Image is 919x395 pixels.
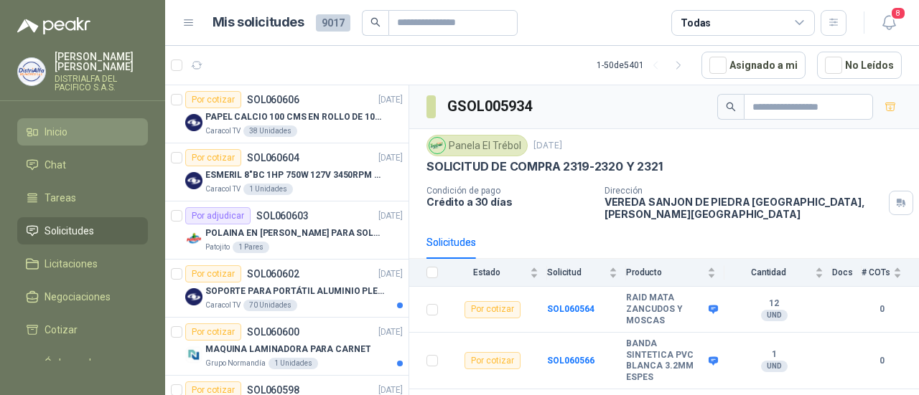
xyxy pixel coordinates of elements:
[165,318,409,376] a: Por cotizarSOL060600[DATE] Company LogoMAQUINA LAMINADORA PARA CARNETGrupo Normandía1 Unidades
[447,267,527,277] span: Estado
[724,349,824,361] b: 1
[378,267,403,281] p: [DATE]
[681,15,711,31] div: Todas
[45,289,111,305] span: Negociaciones
[533,139,562,153] p: [DATE]
[185,346,202,363] img: Company Logo
[626,259,724,287] th: Producto
[247,95,299,105] p: SOL060606
[243,300,297,311] div: 70 Unidades
[17,151,148,179] a: Chat
[205,227,384,240] p: POLAINA EN [PERSON_NAME] PARA SOLDADOR / ADJUNTAR FICHA TECNICA
[17,118,148,146] a: Inicio
[185,230,202,247] img: Company Logo
[247,153,299,163] p: SOL060604
[862,354,902,368] b: 0
[247,327,299,337] p: SOL060600
[724,267,812,277] span: Cantidad
[45,256,98,272] span: Licitaciones
[205,125,241,137] p: Caracol TV
[17,283,148,310] a: Negociaciones
[761,310,788,321] div: UND
[890,6,906,20] span: 8
[233,242,269,253] div: 1 Pares
[724,259,832,287] th: Cantidad
[17,217,148,244] a: Solicitudes
[185,323,241,341] div: Por cotizar
[370,17,381,27] span: search
[256,211,309,221] p: SOL060603
[165,260,409,318] a: Por cotizarSOL060602[DATE] Company LogoSOPORTE PARA PORTÁTIL ALUMINIO PLEGABLE VTACaracol TV70 Un...
[185,91,241,108] div: Por cotizar
[17,17,90,34] img: Logo peakr
[205,358,266,369] p: Grupo Normandía
[701,52,806,79] button: Asignado a mi
[185,172,202,189] img: Company Logo
[426,234,476,250] div: Solicitudes
[862,259,919,287] th: # COTs
[205,242,230,253] p: Patojito
[213,12,304,33] h1: Mis solicitudes
[17,250,148,277] a: Licitaciones
[378,151,403,165] p: [DATE]
[17,184,148,211] a: Tareas
[862,303,902,316] b: 0
[547,304,594,314] a: SOL060564
[547,259,626,287] th: Solicitud
[17,349,148,392] a: Órdenes de Compra
[185,265,241,282] div: Por cotizar
[18,58,45,85] img: Company Logo
[205,184,241,195] p: Caracol TV
[447,259,547,287] th: Estado
[316,14,350,32] span: 9017
[761,361,788,372] div: UND
[165,85,409,143] a: Por cotizarSOL060606[DATE] Company LogoPAPEL CALCIO 100 CMS EN ROLLO DE 100 GRCaracol TV38 Unidades
[378,93,403,107] p: [DATE]
[45,223,94,239] span: Solicitudes
[724,298,824,310] b: 12
[465,301,521,318] div: Por cotizar
[817,52,902,79] button: No Leídos
[45,157,66,173] span: Chat
[205,285,384,298] p: SOPORTE PARA PORTÁTIL ALUMINIO PLEGABLE VTA
[165,201,409,260] a: Por adjudicarSOL060603[DATE] Company LogoPOLAINA EN [PERSON_NAME] PARA SOLDADOR / ADJUNTAR FICHA ...
[185,149,241,166] div: Por cotizar
[426,159,663,174] p: SOLICITUD DE COMPRA 2319-2320 Y 2321
[55,52,148,72] p: [PERSON_NAME] [PERSON_NAME]
[185,288,202,305] img: Company Logo
[205,300,241,311] p: Caracol TV
[165,143,409,201] a: Por cotizarSOL060604[DATE] Company LogoESMERIL 8"BC 1HP 750W 127V 3450RPM URREACaracol TV1 Unidades
[55,75,148,92] p: DISTRIALFA DEL PACIFICO S.A.S.
[626,292,705,326] b: RAID MATA ZANCUDOS Y MOSCAS
[205,110,384,124] p: PAPEL CALCIO 100 CMS EN ROLLO DE 100 GR
[447,95,534,118] h3: GSOL005934
[45,322,78,338] span: Cotizar
[205,168,384,182] p: ESMERIL 8"BC 1HP 750W 127V 3450RPM URREA
[247,269,299,279] p: SOL060602
[45,190,76,206] span: Tareas
[726,102,736,112] span: search
[378,209,403,223] p: [DATE]
[243,125,297,137] div: 38 Unidades
[426,196,593,208] p: Crédito a 30 días
[269,358,318,369] div: 1 Unidades
[876,10,902,36] button: 8
[185,114,202,131] img: Company Logo
[605,196,883,220] p: VEREDA SANJON DE PIEDRA [GEOGRAPHIC_DATA] , [PERSON_NAME][GEOGRAPHIC_DATA]
[547,356,594,366] a: SOL060566
[205,343,370,356] p: MAQUINA LAMINADORA PARA CARNET
[626,338,705,383] b: BANDA SINTETICA PVC BLANCA 3.2MM ESPES
[626,267,704,277] span: Producto
[378,325,403,339] p: [DATE]
[247,385,299,395] p: SOL060598
[832,259,862,287] th: Docs
[862,267,890,277] span: # COTs
[426,186,593,196] p: Condición de pago
[465,352,521,369] div: Por cotizar
[45,355,134,386] span: Órdenes de Compra
[243,184,293,195] div: 1 Unidades
[597,54,690,77] div: 1 - 50 de 5401
[45,124,67,140] span: Inicio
